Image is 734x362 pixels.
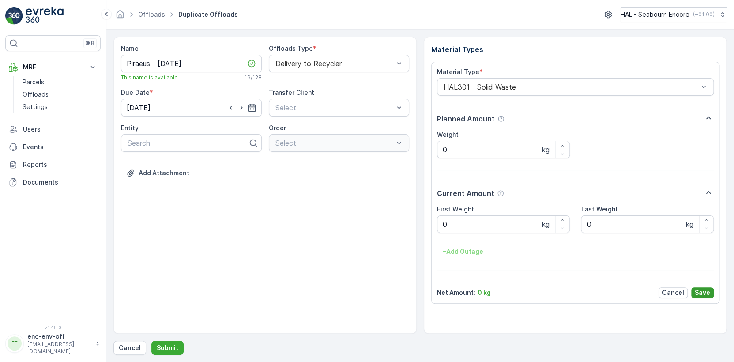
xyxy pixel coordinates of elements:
[177,10,240,19] span: Duplicate Offloads
[686,219,693,230] p: kg
[121,166,195,180] button: Upload File
[23,160,97,169] p: Reports
[269,45,313,52] label: Offloads Type
[269,124,286,132] label: Order
[497,115,504,122] div: Help Tooltip Icon
[23,178,97,187] p: Documents
[19,76,101,88] a: Parcels
[5,121,101,138] a: Users
[115,13,125,20] a: Homepage
[269,89,314,96] label: Transfer Client
[23,78,44,87] p: Parcels
[659,287,688,298] button: Cancel
[23,90,49,99] p: Offloads
[437,131,459,138] label: Weight
[128,138,248,148] p: Search
[621,10,689,19] p: HAL - Seabourn Encore
[5,325,101,330] span: v 1.49.0
[23,125,97,134] p: Users
[23,102,48,111] p: Settings
[437,113,495,124] p: Planned Amount
[437,288,475,297] p: Net Amount :
[23,143,97,151] p: Events
[119,343,141,352] p: Cancel
[478,288,491,297] p: 0 kg
[431,44,719,55] p: Material Types
[693,11,715,18] p: ( +01:00 )
[691,287,714,298] button: Save
[5,58,101,76] button: MRF
[5,156,101,173] a: Reports
[19,101,101,113] a: Settings
[121,74,178,81] span: This name is available
[437,245,489,259] button: +Add Outage
[5,173,101,191] a: Documents
[121,99,262,117] input: dd/mm/yyyy
[121,89,150,96] label: Due Date
[157,343,178,352] p: Submit
[695,288,710,297] p: Save
[27,341,91,355] p: [EMAIL_ADDRESS][DOMAIN_NAME]
[121,124,139,132] label: Entity
[5,332,101,355] button: EEenc-env-off[EMAIL_ADDRESS][DOMAIN_NAME]
[5,138,101,156] a: Events
[581,205,617,213] label: Last Weight
[113,341,146,355] button: Cancel
[19,88,101,101] a: Offloads
[245,74,262,81] p: 19 / 128
[275,102,394,113] p: Select
[23,63,83,72] p: MRF
[542,219,550,230] p: kg
[5,7,23,25] img: logo
[442,247,483,256] p: + Add Outage
[497,190,504,197] div: Help Tooltip Icon
[437,68,479,75] label: Material Type
[542,144,550,155] p: kg
[27,332,91,341] p: enc-env-off
[26,7,64,25] img: logo_light-DOdMpM7g.png
[139,169,189,177] p: Add Attachment
[138,11,165,18] a: Offloads
[8,336,22,351] div: EE
[151,341,184,355] button: Submit
[437,188,494,199] p: Current Amount
[437,205,474,213] label: First Weight
[662,288,684,297] p: Cancel
[621,7,727,22] button: HAL - Seabourn Encore(+01:00)
[121,45,139,52] label: Name
[86,40,94,47] p: ⌘B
